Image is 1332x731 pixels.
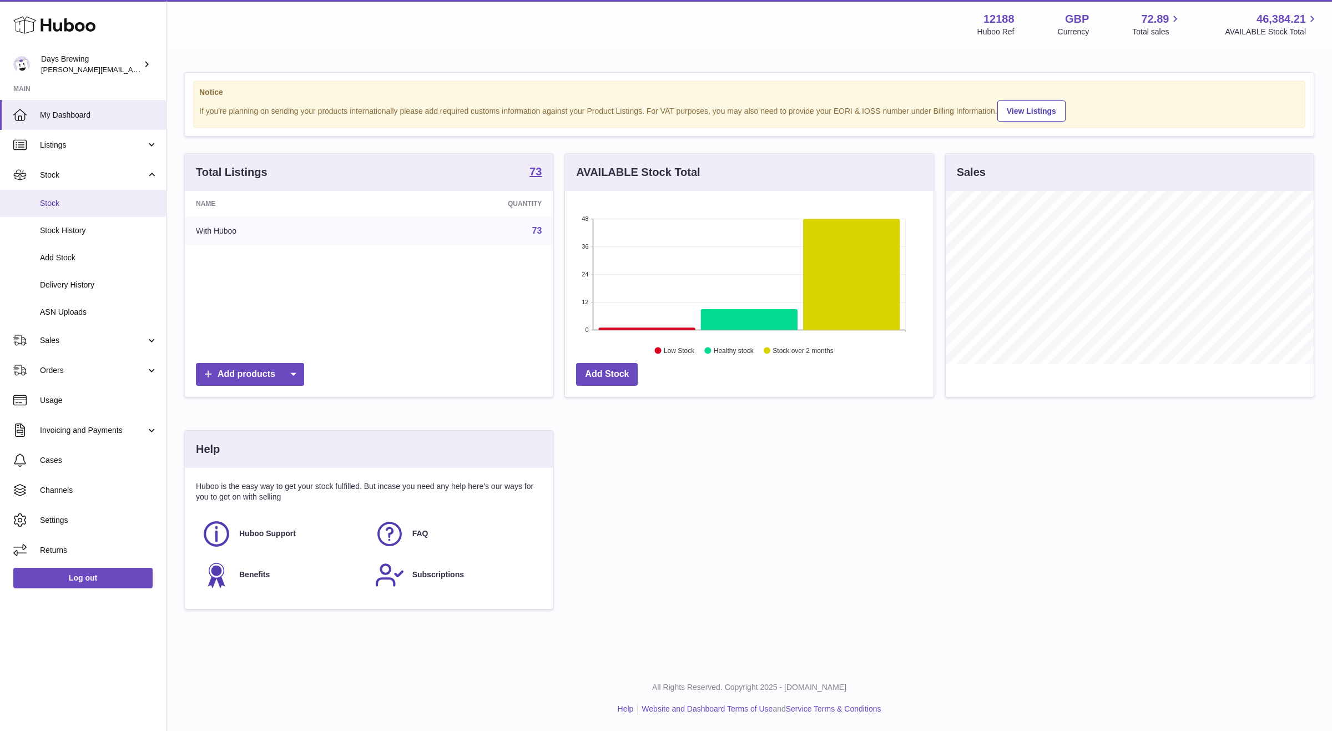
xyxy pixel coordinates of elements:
[40,425,146,436] span: Invoicing and Payments
[40,515,158,526] span: Settings
[529,166,542,179] a: 73
[375,560,537,590] a: Subscriptions
[201,560,364,590] a: Benefits
[199,87,1299,98] strong: Notice
[41,54,141,75] div: Days Brewing
[714,347,754,355] text: Healthy stock
[412,569,464,580] span: Subscriptions
[977,27,1015,37] div: Huboo Ref
[1132,27,1182,37] span: Total sales
[642,704,773,713] a: Website and Dashboard Terms of Use
[40,280,158,290] span: Delivery History
[13,56,30,73] img: greg@daysbrewing.com
[40,485,158,496] span: Channels
[196,481,542,502] p: Huboo is the easy way to get your stock fulfilled. But incase you need any help here's our ways f...
[786,704,881,713] a: Service Terms & Conditions
[40,365,146,376] span: Orders
[576,363,638,386] a: Add Stock
[41,65,223,74] span: [PERSON_NAME][EMAIL_ADDRESS][DOMAIN_NAME]
[196,442,220,457] h3: Help
[582,243,589,250] text: 36
[1058,27,1089,37] div: Currency
[185,216,379,245] td: With Huboo
[196,363,304,386] a: Add products
[375,519,537,549] a: FAQ
[40,395,158,406] span: Usage
[618,704,634,713] a: Help
[582,299,589,305] text: 12
[576,165,700,180] h3: AVAILABLE Stock Total
[201,519,364,549] a: Huboo Support
[957,165,986,180] h3: Sales
[40,307,158,317] span: ASN Uploads
[379,191,553,216] th: Quantity
[40,170,146,180] span: Stock
[199,99,1299,122] div: If you're planning on sending your products internationally please add required customs informati...
[40,455,158,466] span: Cases
[586,326,589,333] text: 0
[664,347,695,355] text: Low Stock
[1132,12,1182,37] a: 72.89 Total sales
[997,100,1066,122] a: View Listings
[40,110,158,120] span: My Dashboard
[40,198,158,209] span: Stock
[532,226,542,235] a: 73
[412,528,428,539] span: FAQ
[13,568,153,588] a: Log out
[185,191,379,216] th: Name
[40,140,146,150] span: Listings
[773,347,834,355] text: Stock over 2 months
[1225,27,1319,37] span: AVAILABLE Stock Total
[1141,12,1169,27] span: 72.89
[239,528,296,539] span: Huboo Support
[529,166,542,177] strong: 73
[582,215,589,222] text: 48
[40,335,146,346] span: Sales
[40,545,158,556] span: Returns
[196,165,268,180] h3: Total Listings
[40,253,158,263] span: Add Stock
[175,682,1323,693] p: All Rights Reserved. Copyright 2025 - [DOMAIN_NAME]
[983,12,1015,27] strong: 12188
[582,271,589,278] text: 24
[40,225,158,236] span: Stock History
[638,704,881,714] li: and
[239,569,270,580] span: Benefits
[1065,12,1089,27] strong: GBP
[1257,12,1306,27] span: 46,384.21
[1225,12,1319,37] a: 46,384.21 AVAILABLE Stock Total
